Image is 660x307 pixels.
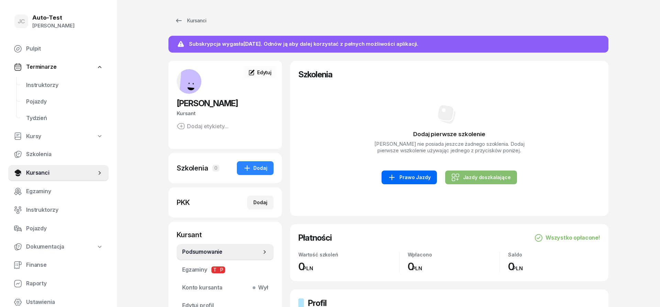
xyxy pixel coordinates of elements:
div: Wartość szkoleń [298,252,399,257]
div: PKK [177,198,190,207]
div: Auto-Test [32,15,75,21]
span: Instruktorzy [26,81,103,90]
a: Kursy [8,129,109,144]
h3: Dodaj pierwsze szkolenie [298,130,600,139]
div: Jazdy doszkalające [451,173,511,182]
div: Dodaj [253,198,267,207]
span: 0 [212,165,219,172]
button: Dodaj etykiety... [177,122,229,130]
span: Terminarze [26,63,56,72]
span: JC [18,19,25,24]
small: PLN [513,265,523,272]
div: Wpłacono [408,252,500,257]
span: Kursanci [26,168,96,177]
a: Pojazdy [21,94,109,110]
span: Pulpit [26,44,103,53]
small: PLN [412,265,422,272]
span: Raporty [26,279,103,288]
a: Instruktorzy [8,202,109,218]
span: Kursy [26,132,41,141]
a: Tydzień [21,110,109,127]
div: 0 [298,260,399,273]
div: Kursanci [175,17,206,25]
a: EgzaminyTP [177,262,274,278]
div: Szkolenia [177,163,208,173]
div: Wszystko opłacone! [535,233,600,242]
a: Prawo Jazdy [382,171,437,184]
small: PLN [303,265,313,272]
span: Podsumowanie [182,248,261,256]
a: Edytuj [243,66,276,79]
a: Pojazdy [8,220,109,237]
span: Tydzień [26,114,103,123]
span: Dokumentacja [26,242,64,251]
div: Dodaj [243,164,267,172]
a: Podsumowanie [177,244,274,260]
div: Saldo [508,252,600,257]
p: [PERSON_NAME] nie posiada jeszcze żadnego szoklenia. Dodaj pierwsze wszkolenie używając jednego z... [372,141,526,154]
h2: Płatności [298,232,332,243]
a: Kursanci [168,14,212,28]
a: Kursanci [8,165,109,181]
a: Instruktorzy [21,77,109,94]
span: Egzaminy [182,265,268,274]
span: Konto kursanta [182,283,268,292]
a: Raporty [8,275,109,292]
div: 0 [408,260,500,273]
div: Kursant [177,109,274,118]
a: Dokumentacja [8,239,109,255]
div: Prawo Jazdy [388,173,430,182]
div: Kursant [177,230,274,240]
span: Edytuj [257,69,272,75]
span: Wył [255,283,268,292]
span: Pojazdy [26,97,103,106]
span: Instruktorzy [26,206,103,215]
button: Dodaj [247,196,274,209]
h2: Szkolenia [298,69,600,80]
a: Terminarze [8,59,109,75]
span: Szkolenia [26,150,103,159]
span: P [218,266,225,273]
button: Dodaj [237,161,274,175]
a: Konto kursantaWył [177,279,274,296]
span: Pojazdy [26,224,103,233]
span: Finanse [26,261,103,270]
a: Szkolenia [8,146,109,163]
span: Ustawienia [26,298,103,307]
a: Egzaminy [8,183,109,200]
div: 0 [508,260,600,273]
span: Egzaminy [26,187,103,196]
div: [PERSON_NAME] [32,21,75,30]
a: Pulpit [8,41,109,57]
span: [PERSON_NAME] [177,98,238,108]
span: T [211,266,218,273]
a: Finanse [8,257,109,273]
a: Jazdy doszkalające [445,171,517,184]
